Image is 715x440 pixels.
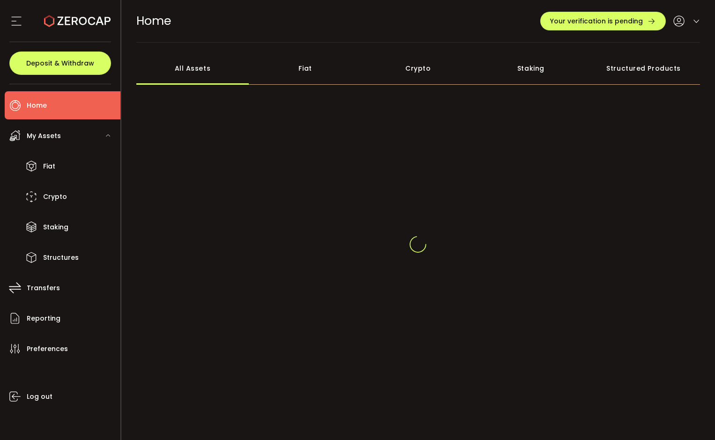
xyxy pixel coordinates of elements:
[136,52,249,85] div: All Assets
[43,160,55,173] span: Fiat
[27,390,52,403] span: Log out
[550,18,643,24] span: Your verification is pending
[475,52,588,85] div: Staking
[26,60,94,66] span: Deposit & Withdraw
[27,312,60,325] span: Reporting
[362,52,475,85] div: Crypto
[587,52,700,85] div: Structured Products
[27,342,68,356] span: Preferences
[540,12,666,30] button: Your verification is pending
[27,281,60,295] span: Transfers
[43,251,79,264] span: Structures
[27,99,47,112] span: Home
[136,13,171,29] span: Home
[27,129,61,143] span: My Assets
[249,52,362,85] div: Fiat
[43,220,68,234] span: Staking
[43,190,67,204] span: Crypto
[9,51,111,75] button: Deposit & Withdraw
